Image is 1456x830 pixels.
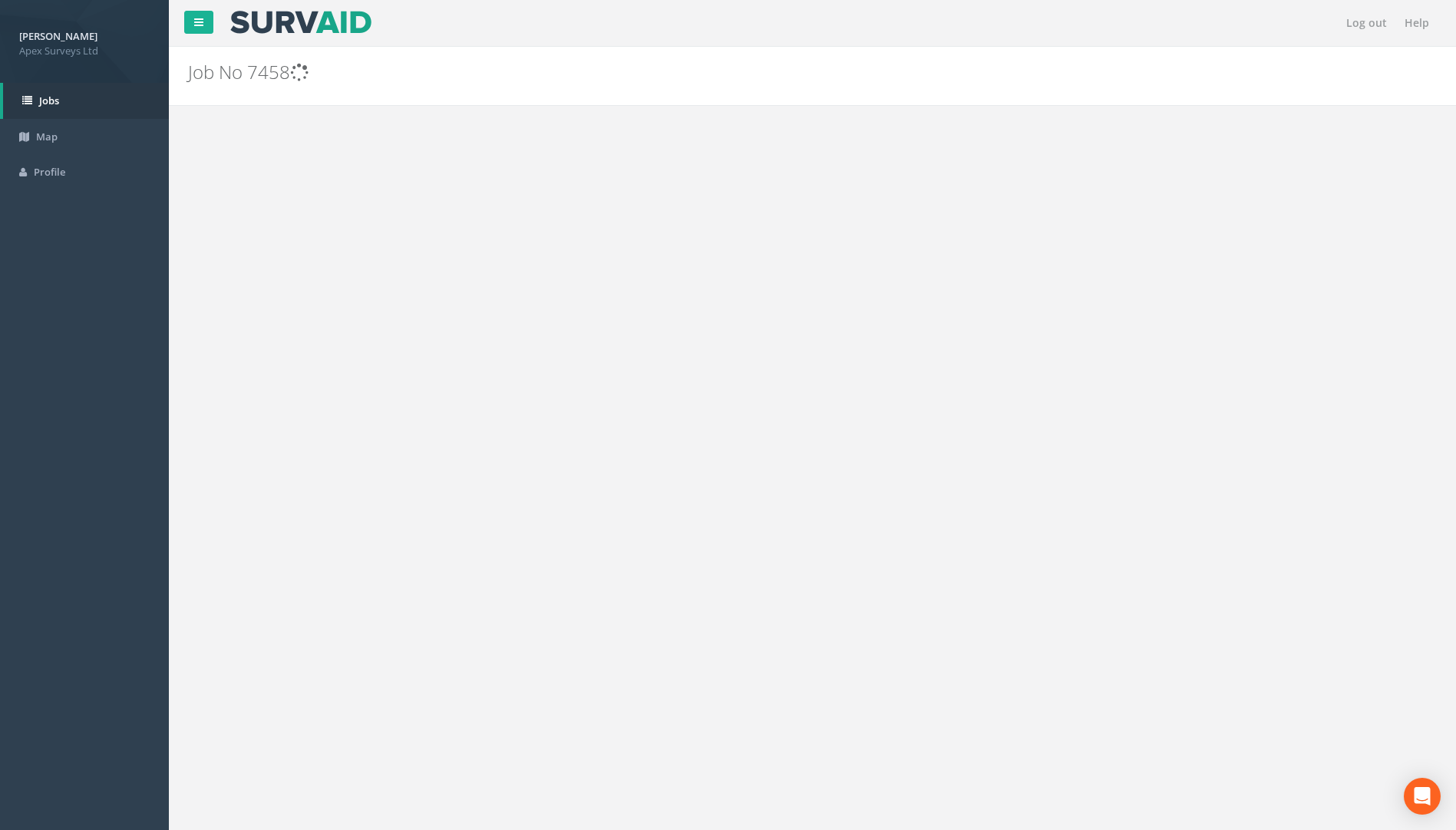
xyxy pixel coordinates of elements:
span: Profile [34,165,65,179]
strong: [PERSON_NAME] [19,29,97,43]
span: Map [36,130,58,143]
h2: Job No 7458 [188,62,1225,82]
span: Apex Surveys Ltd [19,44,150,58]
a: Jobs [3,83,169,119]
div: Open Intercom Messenger [1404,778,1441,815]
a: [PERSON_NAME] Apex Surveys Ltd [19,25,150,58]
span: Jobs [39,94,59,107]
